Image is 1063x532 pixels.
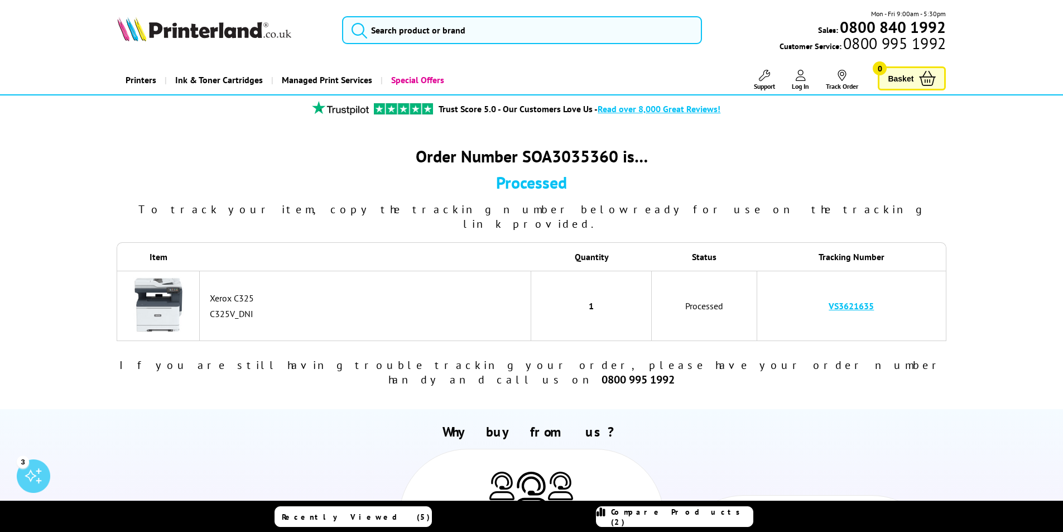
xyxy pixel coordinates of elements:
[531,271,651,341] td: 1
[878,66,946,90] a: Basket 0
[871,8,946,19] span: Mon - Fri 9:00am - 5:30pm
[282,512,430,522] span: Recently Viewed (5)
[342,16,702,44] input: Search product or brand
[873,61,887,75] span: 0
[548,472,573,500] img: Printer Experts
[792,82,809,90] span: Log In
[210,293,526,304] div: Xerox C325
[754,70,775,90] a: Support
[840,17,946,37] b: 0800 840 1992
[792,70,809,90] a: Log In
[652,271,758,341] td: Processed
[838,22,946,32] a: 0800 840 1992
[138,202,925,231] span: To track your item, copy the tracking number below ready for use on the tracking link provided.
[888,71,913,86] span: Basket
[175,66,263,94] span: Ink & Toner Cartridges
[17,456,29,468] div: 3
[117,358,946,387] div: If you are still having trouble tracking your order, please have your order number handy and call...
[780,38,946,51] span: Customer Service:
[596,506,753,527] a: Compare Products (2)
[117,423,946,440] h2: Why buy from us?
[117,145,946,167] div: Order Number SOA3035360 is…
[381,66,453,94] a: Special Offers
[841,38,946,49] span: 0800 995 1992
[307,101,374,115] img: trustpilot rating
[611,507,753,527] span: Compare Products (2)
[652,242,758,271] th: Status
[754,82,775,90] span: Support
[374,103,433,114] img: trustpilot rating
[531,242,651,271] th: Quantity
[602,372,675,387] b: 0800 995 1992
[117,242,200,271] th: Item
[117,66,165,94] a: Printers
[117,17,329,44] a: Printerland Logo
[117,17,291,41] img: Printerland Logo
[117,171,946,193] div: Processed
[826,70,858,90] a: Track Order
[514,472,548,510] img: Printer Experts
[757,242,946,271] th: Tracking Number
[598,103,720,114] span: Read over 8,000 Great Reviews!
[489,472,514,500] img: Printer Experts
[439,103,720,114] a: Trust Score 5.0 - Our Customers Love Us -Read over 8,000 Great Reviews!
[165,66,271,94] a: Ink & Toner Cartridges
[818,25,838,35] span: Sales:
[275,506,432,527] a: Recently Viewed (5)
[131,277,186,333] img: Xerox C325
[210,308,526,319] div: C325V_DNI
[829,300,874,311] a: VS3621635
[271,66,381,94] a: Managed Print Services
